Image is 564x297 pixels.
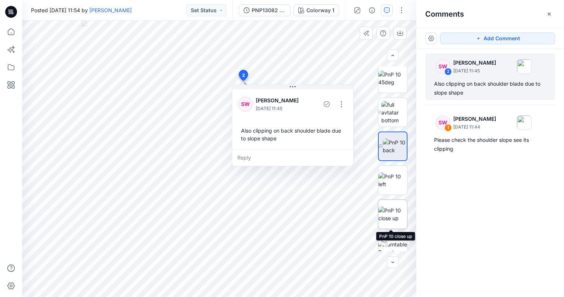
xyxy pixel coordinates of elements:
div: 2 [444,68,452,75]
p: [DATE] 11:45 [453,67,496,75]
img: PnP 10 close up [378,206,407,222]
a: [PERSON_NAME] [89,7,132,13]
button: Add Comment [440,33,555,44]
div: PNP13082 - 1ST FIT [252,6,286,14]
img: PnP 10 left [378,173,407,188]
div: Please check the shoulder slope see its clipping [434,136,546,153]
button: PNP13082 - 1ST FIT [239,4,290,16]
div: Colorway 1 [306,6,334,14]
img: PnP 10 45deg [378,71,407,86]
div: SW [436,59,450,74]
div: SW [238,97,253,112]
div: Also clipping on back shoulder blade due to slope shape [238,124,347,145]
div: Reply [232,150,353,166]
p: [DATE] 11:44 [453,123,496,131]
button: Colorway 1 [293,4,339,16]
div: Also clipping on back shoulder blade due to slope shape [434,79,546,97]
button: Details [366,4,378,16]
img: full avtatar bottom [381,101,407,124]
span: Posted [DATE] 11:54 by [31,6,132,14]
img: Turntable Preset [378,240,407,256]
div: 1 [444,124,452,132]
p: [DATE] 11:45 [256,105,305,112]
p: [PERSON_NAME] [256,96,305,105]
div: SW [436,115,450,130]
span: 2 [242,72,245,79]
img: PnP 10 back [383,139,407,154]
h2: Comments [425,10,464,18]
p: [PERSON_NAME] [453,58,496,67]
p: [PERSON_NAME] [453,115,496,123]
